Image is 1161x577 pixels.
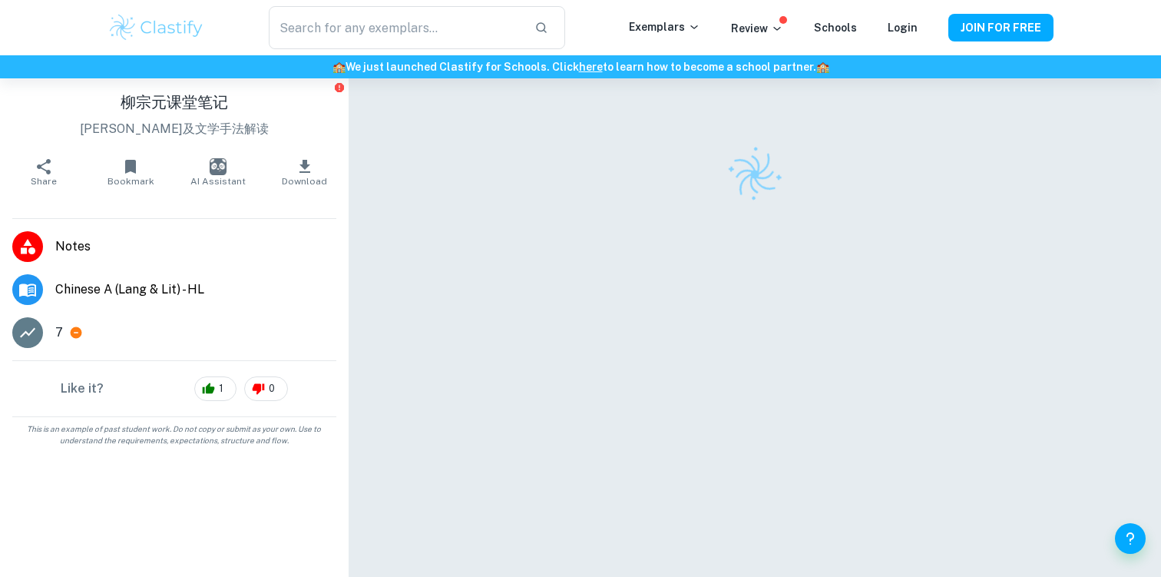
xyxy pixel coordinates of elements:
[888,22,918,34] a: Login
[269,6,522,49] input: Search for any exemplars...
[948,14,1053,41] button: JOIN FOR FREE
[261,151,348,194] button: Download
[260,381,283,396] span: 0
[87,151,174,194] button: Bookmark
[717,137,793,213] img: Clastify logo
[6,423,342,446] span: This is an example of past student work. Do not copy or submit as your own. Use to understand the...
[731,20,783,37] p: Review
[190,176,246,187] span: AI Assistant
[282,176,327,187] span: Download
[244,376,288,401] div: 0
[107,12,205,43] img: Clastify logo
[1115,523,1146,554] button: Help and Feedback
[629,18,700,35] p: Exemplars
[31,176,57,187] span: Share
[61,380,104,398] h6: Like it?
[55,237,336,256] span: Notes
[55,280,336,299] span: Chinese A (Lang & Lit) - HL
[210,158,227,175] img: AI Assistant
[55,323,63,342] p: 7
[814,22,857,34] a: Schools
[12,91,336,114] h1: 柳宗元课堂笔记
[579,61,603,73] a: here
[210,381,232,396] span: 1
[334,81,346,93] button: Report issue
[107,176,154,187] span: Bookmark
[816,61,829,73] span: 🏫
[174,151,261,194] button: AI Assistant
[3,58,1158,75] h6: We just launched Clastify for Schools. Click to learn how to become a school partner.
[332,61,346,73] span: 🏫
[12,120,336,138] p: [PERSON_NAME]及文学手法解读
[194,376,237,401] div: 1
